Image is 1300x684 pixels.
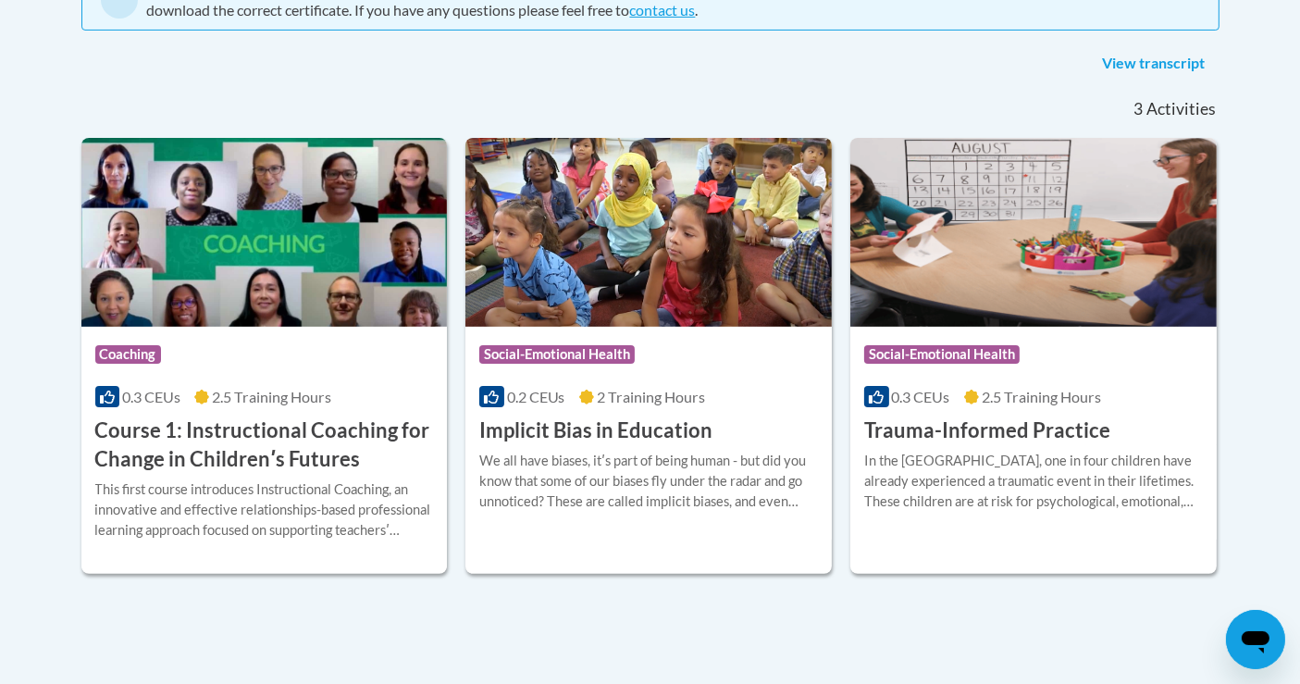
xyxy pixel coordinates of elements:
span: 0.3 CEUs [122,388,180,405]
span: 0.2 CEUs [507,388,565,405]
img: Course Logo [465,138,832,327]
h3: Course 1: Instructional Coaching for Change in Childrenʹs Futures [95,417,434,474]
img: Course Logo [850,138,1217,327]
span: 3 [1133,99,1143,119]
a: Course LogoCoaching0.3 CEUs2.5 Training Hours Course 1: Instructional Coaching for Change in Chil... [81,138,448,573]
img: Course Logo [81,138,448,327]
div: We all have biases, itʹs part of being human - but did you know that some of our biases fly under... [479,451,818,512]
span: Social-Emotional Health [864,345,1020,364]
a: View transcript [1089,49,1220,79]
a: contact us [630,1,696,19]
h3: Implicit Bias in Education [479,417,712,445]
span: 2 Training Hours [597,388,705,405]
span: Social-Emotional Health [479,345,635,364]
span: 2.5 Training Hours [982,388,1101,405]
span: Activities [1146,99,1216,119]
span: 0.3 CEUs [892,388,950,405]
span: Coaching [95,345,161,364]
div: In the [GEOGRAPHIC_DATA], one in four children have already experienced a traumatic event in thei... [864,451,1203,512]
a: Course LogoSocial-Emotional Health0.3 CEUs2.5 Training Hours Trauma-Informed PracticeIn the [GEOG... [850,138,1217,573]
h3: Trauma-Informed Practice [864,417,1110,445]
a: Course LogoSocial-Emotional Health0.2 CEUs2 Training Hours Implicit Bias in EducationWe all have ... [465,138,832,573]
iframe: Button to launch messaging window [1226,610,1285,669]
span: 2.5 Training Hours [212,388,331,405]
div: This first course introduces Instructional Coaching, an innovative and effective relationships-ba... [95,479,434,541]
